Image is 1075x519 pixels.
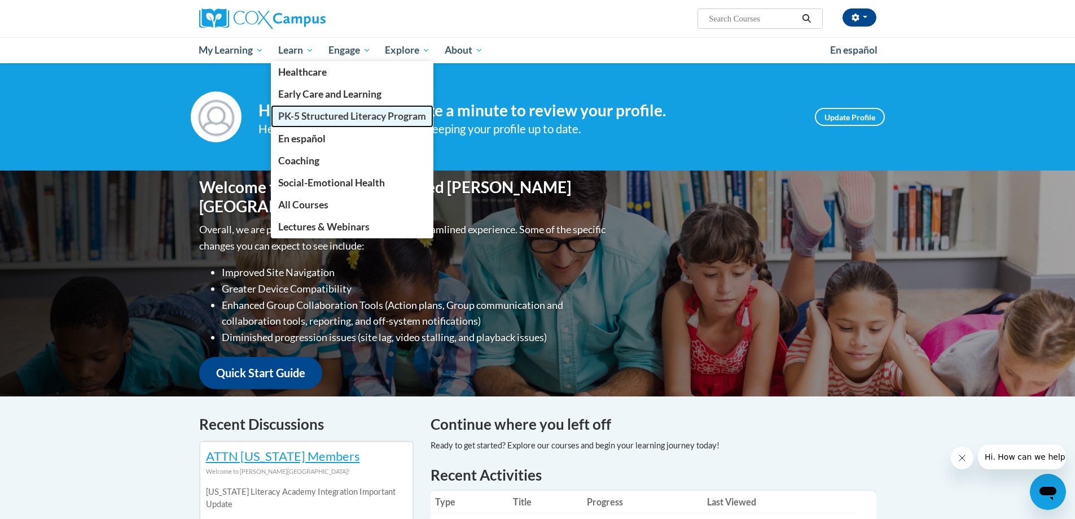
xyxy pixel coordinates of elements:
a: En español [271,128,433,150]
span: Social-Emotional Health [278,177,385,189]
h1: Recent Activities [431,465,876,485]
div: Main menu [182,37,893,63]
span: Healthcare [278,66,327,78]
th: Last Viewed [703,491,858,513]
span: My Learning [199,43,264,57]
a: Learn [271,37,321,63]
a: Update Profile [815,108,885,126]
a: ATTN [US_STATE] Members [206,448,360,464]
a: Early Care and Learning [271,83,433,105]
span: PK-5 Structured Literacy Program [278,110,426,122]
span: En español [278,133,326,145]
img: Profile Image [191,91,242,142]
a: PK-5 Structured Literacy Program [271,105,433,127]
div: Welcome to [PERSON_NAME][GEOGRAPHIC_DATA]! [206,465,407,478]
iframe: Message from company [978,444,1066,469]
li: Diminished progression issues (site lag, video stalling, and playback issues) [222,329,608,346]
span: Engage [328,43,371,57]
h4: Hi [PERSON_NAME]! Take a minute to review your profile. [258,101,798,120]
h4: Recent Discussions [199,413,414,435]
a: Social-Emotional Health [271,172,433,194]
span: Hi. How can we help? [7,8,91,17]
a: Cox Campus [199,8,414,29]
button: Search [798,12,815,25]
p: Overall, we are proud to provide you with a more streamlined experience. Some of the specific cha... [199,221,608,254]
th: Title [508,491,582,513]
h4: Continue where you left off [431,413,876,435]
li: Greater Device Compatibility [222,281,608,297]
a: Quick Start Guide [199,357,322,389]
a: Healthcare [271,61,433,83]
h1: Welcome to the new and improved [PERSON_NAME][GEOGRAPHIC_DATA] [199,178,608,216]
span: Coaching [278,155,319,167]
span: En español [830,44,877,56]
div: Help improve your experience by keeping your profile up to date. [258,120,798,138]
a: About [437,37,490,63]
span: All Courses [278,199,328,211]
th: Type [431,491,509,513]
th: Progress [582,491,703,513]
span: Lectures & Webinars [278,221,370,233]
a: Lectures & Webinars [271,216,433,238]
a: All Courses [271,194,433,216]
a: Engage [321,37,378,63]
li: Enhanced Group Collaboration Tools (Action plans, Group communication and collaboration tools, re... [222,297,608,330]
span: Early Care and Learning [278,88,381,100]
a: Coaching [271,150,433,172]
img: Cox Campus [199,8,326,29]
p: [US_STATE] Literacy Academy Integration Important Update [206,486,407,511]
a: My Learning [192,37,271,63]
span: About [445,43,483,57]
button: Account Settings [843,8,876,27]
span: Explore [385,43,430,57]
iframe: Button to launch messaging window [1030,474,1066,510]
a: Explore [378,37,437,63]
a: En español [823,38,885,62]
li: Improved Site Navigation [222,264,608,281]
span: Learn [278,43,314,57]
input: Search Courses [708,12,798,25]
iframe: Close message [951,447,973,469]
